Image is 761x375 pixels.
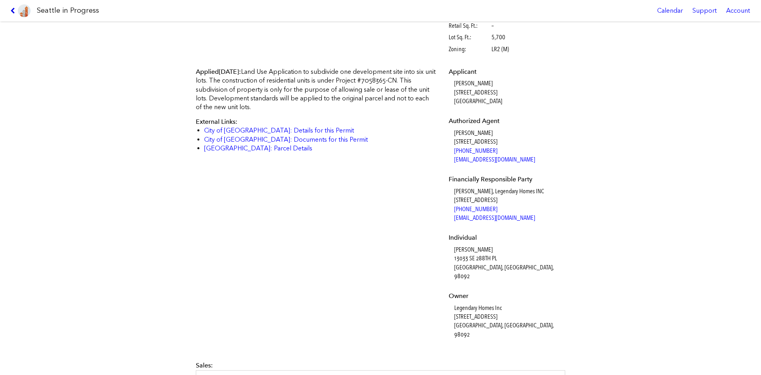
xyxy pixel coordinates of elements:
[196,361,565,370] div: Sales:
[454,147,497,154] a: [PHONE_NUMBER]
[454,205,497,213] a: [PHONE_NUMBER]
[454,304,563,339] dd: Legendary Homes Inc [STREET_ADDRESS] [GEOGRAPHIC_DATA], [GEOGRAPHIC_DATA], 98092
[196,118,237,125] span: External Links:
[454,187,563,223] dd: [PERSON_NAME], Legendary Homes INC [STREET_ADDRESS]
[454,214,535,221] a: [EMAIL_ADDRESS][DOMAIN_NAME]
[491,21,494,30] span: –
[37,6,99,15] h1: Seattle in Progress
[491,33,505,42] span: 5,700
[196,67,436,112] p: Land Use Application to subdivide one development site into six unit lots. The construction of re...
[449,117,563,125] dt: Authorized Agent
[449,67,563,76] dt: Applicant
[204,144,312,152] a: [GEOGRAPHIC_DATA]: Parcel Details
[18,4,31,17] img: favicon-96x96.png
[219,68,239,75] span: [DATE]
[454,79,563,106] dd: [PERSON_NAME] [STREET_ADDRESS] [GEOGRAPHIC_DATA]
[449,233,563,242] dt: Individual
[204,127,354,134] a: City of [GEOGRAPHIC_DATA]: Details for this Permit
[449,292,563,300] dt: Owner
[454,245,563,281] dd: [PERSON_NAME] 13033 SE 288TH PL [GEOGRAPHIC_DATA], [GEOGRAPHIC_DATA], 98092
[196,68,241,75] span: Applied :
[204,136,368,143] a: City of [GEOGRAPHIC_DATA]: Documents for this Permit
[449,21,490,30] span: Retail Sq. Ft.:
[449,33,490,42] span: Lot Sq. Ft.:
[449,45,490,54] span: Zoning:
[454,156,535,163] a: [EMAIL_ADDRESS][DOMAIN_NAME]
[454,129,563,164] dd: [PERSON_NAME] [STREET_ADDRESS]
[449,175,563,184] dt: Financially Responsible Party
[491,45,509,54] span: LR2 (M)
